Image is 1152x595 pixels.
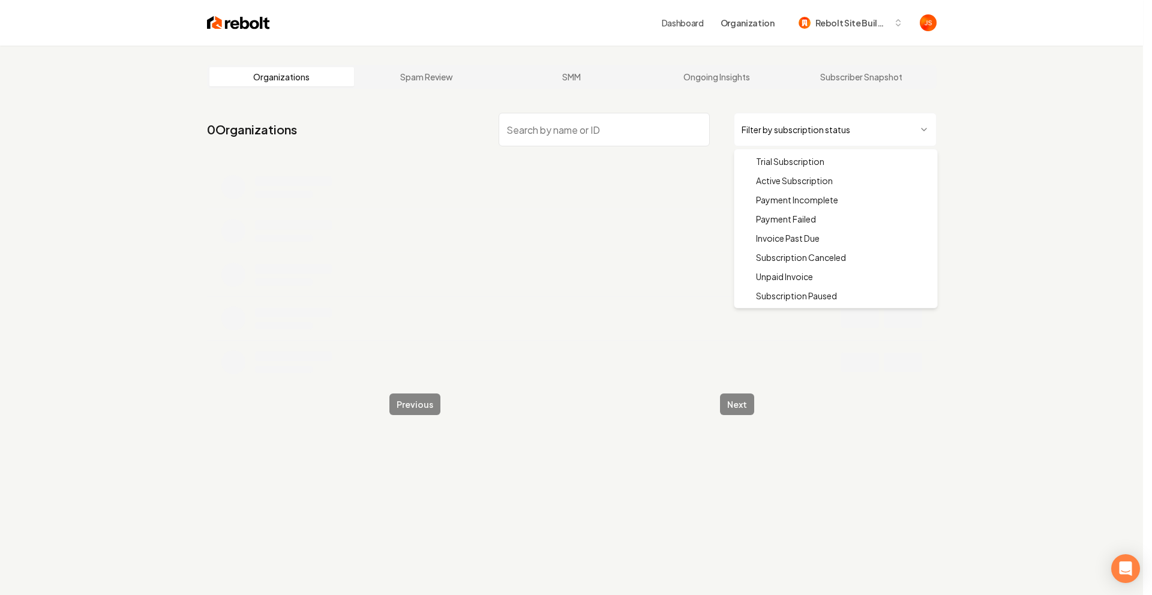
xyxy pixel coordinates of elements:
span: Payment Failed [756,213,816,225]
span: Active Subscription [756,175,833,187]
span: Unpaid Invoice [756,271,813,283]
span: Trial Subscription [756,155,824,167]
span: Invoice Past Due [756,232,820,244]
span: Subscription Canceled [756,251,846,263]
span: Subscription Paused [756,290,837,302]
span: Payment Incomplete [756,194,838,206]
